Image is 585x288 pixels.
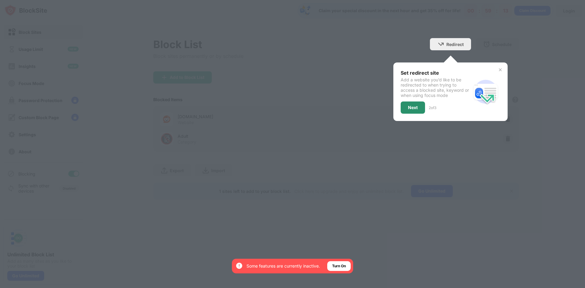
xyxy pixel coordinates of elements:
[408,105,418,110] div: Next
[429,105,436,110] div: 2 of 3
[498,67,503,72] img: x-button.svg
[246,263,320,269] div: Some features are currently inactive.
[471,77,500,106] img: redirect.svg
[401,70,471,76] div: Set redirect site
[236,262,243,269] img: error-circle-white.svg
[332,263,346,269] div: Turn On
[446,42,464,47] div: Redirect
[401,77,471,98] div: Add a website you’d like to be redirected to when trying to access a blocked site, keyword or whe...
